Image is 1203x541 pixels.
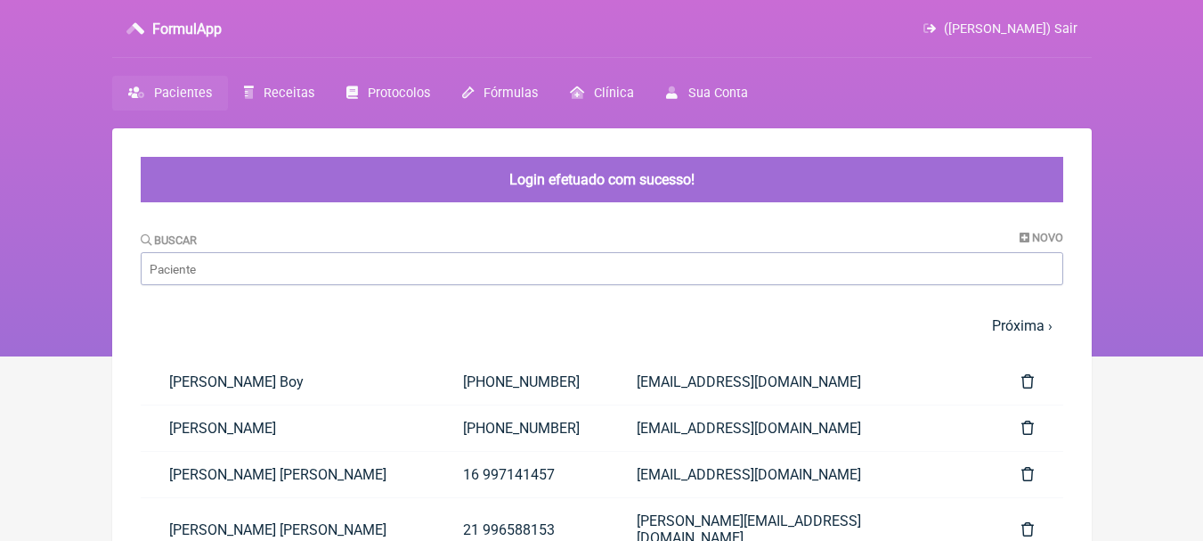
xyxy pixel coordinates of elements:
a: [PHONE_NUMBER] [435,359,608,405]
span: Clínica [594,86,634,101]
a: [EMAIL_ADDRESS][DOMAIN_NAME] [608,359,994,405]
a: Sua Conta [650,76,763,111]
nav: pager [141,307,1063,345]
a: [PERSON_NAME] Boy [141,359,435,405]
span: Novo [1032,231,1063,244]
span: Pacientes [154,86,212,101]
a: Receitas [228,76,330,111]
span: Protocolos [368,86,430,101]
a: [PERSON_NAME] [PERSON_NAME] [141,452,435,497]
a: Novo [1020,231,1063,244]
a: [EMAIL_ADDRESS][DOMAIN_NAME] [608,452,994,497]
span: Fórmulas [484,86,538,101]
div: Login efetuado com sucesso! [141,157,1063,202]
a: Protocolos [330,76,446,111]
input: Paciente [141,252,1063,285]
a: 16 997141457 [435,452,608,497]
span: Sua Conta [688,86,748,101]
a: [PHONE_NUMBER] [435,406,608,451]
a: [PERSON_NAME] [141,406,435,451]
label: Buscar [141,234,198,247]
a: Clínica [554,76,650,111]
span: Receitas [264,86,314,101]
span: ([PERSON_NAME]) Sair [944,21,1077,37]
h3: FormulApp [152,20,222,37]
a: Fórmulas [446,76,554,111]
a: Próxima › [992,317,1053,334]
a: [EMAIL_ADDRESS][DOMAIN_NAME] [608,406,994,451]
a: ([PERSON_NAME]) Sair [923,21,1077,37]
a: Pacientes [112,76,228,111]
